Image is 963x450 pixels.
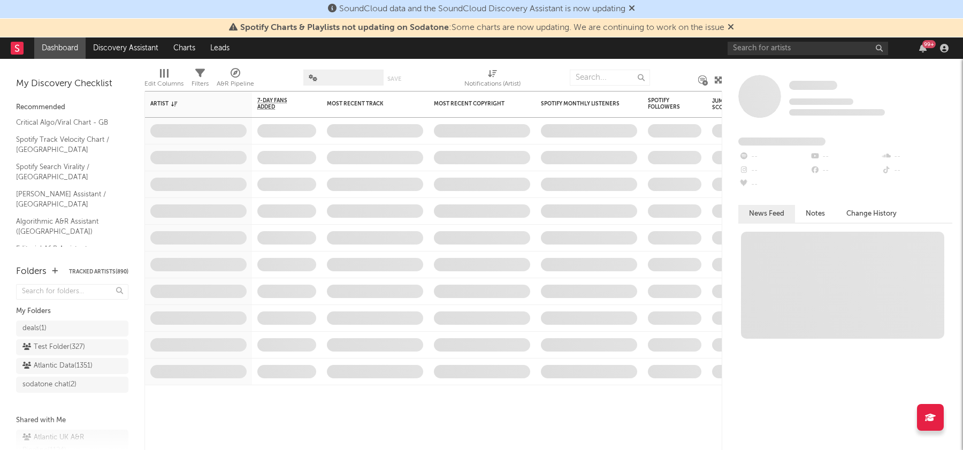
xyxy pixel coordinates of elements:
div: A&R Pipeline [217,78,254,90]
button: Notes [795,205,836,223]
div: Filters [192,64,209,95]
span: Dismiss [629,5,635,13]
span: Fans Added by Platform [738,138,826,146]
div: A&R Pipeline [217,64,254,95]
span: SoundCloud data and the SoundCloud Discovery Assistant is now updating [339,5,625,13]
span: Spotify Charts & Playlists not updating on Sodatone [240,24,449,32]
input: Search for artists [728,42,888,55]
a: Test Folder(327) [16,339,128,355]
a: Critical Algo/Viral Chart - GB [16,117,118,128]
a: [PERSON_NAME] Assistant / [GEOGRAPHIC_DATA] [16,188,118,210]
span: 7-Day Fans Added [257,97,300,110]
div: Most Recent Track [327,101,407,107]
div: Folders [16,265,47,278]
div: -- [809,150,881,164]
div: Spotify Followers [648,97,685,110]
button: Change History [836,205,907,223]
span: Dismiss [728,24,734,32]
div: -- [738,150,809,164]
div: Jump Score [712,98,739,111]
span: : Some charts are now updating. We are continuing to work on the issue [240,24,724,32]
div: Edit Columns [144,78,184,90]
div: deals ( 1 ) [22,322,47,335]
div: -- [738,178,809,192]
button: News Feed [738,205,795,223]
button: 99+ [919,44,927,52]
a: Spotify Search Virality / [GEOGRAPHIC_DATA] [16,161,118,183]
div: sodatone chat ( 2 ) [22,378,77,391]
a: Algorithmic A&R Assistant ([GEOGRAPHIC_DATA]) [16,216,118,238]
div: Most Recent Copyright [434,101,514,107]
a: Dashboard [34,37,86,59]
input: Search for folders... [16,284,128,300]
button: Tracked Artists(890) [69,269,128,274]
a: Leads [203,37,237,59]
span: 0 fans last week [789,109,885,116]
span: Tracking Since: [DATE] [789,98,853,105]
div: Test Folder ( 327 ) [22,341,85,354]
div: -- [881,164,952,178]
div: Artist [150,101,231,107]
div: Recommended [16,101,128,114]
div: -- [809,164,881,178]
a: deals(1) [16,321,128,337]
div: Edit Columns [144,64,184,95]
div: -- [881,150,952,164]
div: Shared with Me [16,414,128,427]
a: Charts [166,37,203,59]
a: Some Artist [789,80,837,91]
div: 99 + [922,40,936,48]
div: Filters [192,78,209,90]
a: Editorial A&R Assistant ([GEOGRAPHIC_DATA]) [16,243,118,265]
div: -- [738,164,809,178]
a: Spotify Track Velocity Chart / [GEOGRAPHIC_DATA] [16,134,118,156]
div: Notifications (Artist) [464,64,521,95]
a: Atlantic Data(1351) [16,358,128,374]
div: Notifications (Artist) [464,78,521,90]
input: Search... [570,70,650,86]
a: sodatone chat(2) [16,377,128,393]
div: My Folders [16,305,128,318]
div: My Discovery Checklist [16,78,128,90]
span: Some Artist [789,81,837,90]
button: Save [387,76,401,82]
div: Atlantic Data ( 1351 ) [22,360,93,372]
a: Discovery Assistant [86,37,166,59]
div: Spotify Monthly Listeners [541,101,621,107]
